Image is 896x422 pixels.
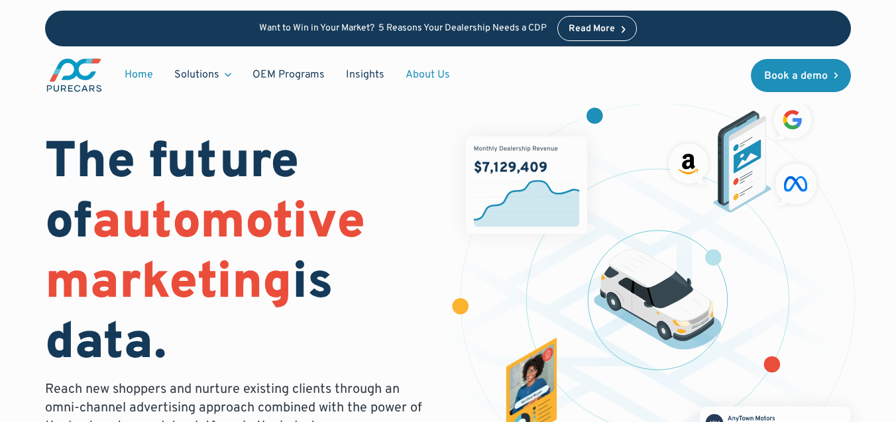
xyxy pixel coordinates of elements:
a: main [45,57,103,93]
a: Book a demo [751,59,852,92]
img: illustration of a vehicle [594,249,722,350]
a: Read More [557,16,637,41]
img: purecars logo [45,57,103,93]
p: Want to Win in Your Market? 5 Reasons Your Dealership Needs a CDP [259,23,547,34]
a: OEM Programs [242,62,335,87]
a: About Us [395,62,461,87]
img: chart showing monthly dealership revenue of $7m [466,136,587,233]
div: Solutions [164,62,242,87]
a: Insights [335,62,395,87]
a: Home [114,62,164,87]
div: Book a demo [764,71,828,81]
span: automotive marketing [45,192,365,316]
img: ads on social media and advertising partners [663,95,822,213]
div: Solutions [174,68,219,82]
div: Read More [569,25,615,34]
h1: The future of is data. [45,134,432,376]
